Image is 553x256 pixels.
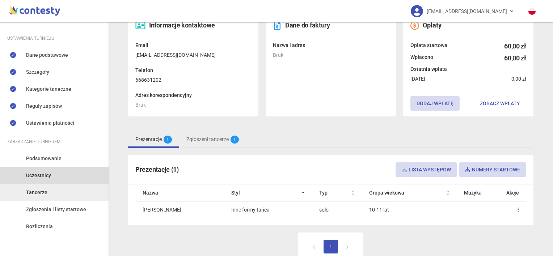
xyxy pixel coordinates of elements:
dd: Brak [273,51,389,59]
button: Dodaj wpłatę [410,96,460,111]
span: - [464,207,465,213]
img: contact [135,21,145,30]
th: Typ [312,184,362,201]
dt: Telefon [135,66,251,74]
span: 1 [164,136,172,144]
th: Nazwa [135,184,224,201]
span: Dane podstawowe [26,51,68,59]
span: Szczegóły [26,68,49,76]
td: solo [312,201,362,218]
img: invoice [273,21,282,30]
button: Zobacz wpłaty [474,96,526,111]
h5: 60,00 zł [504,41,526,51]
div: Ustawienia turnieju [7,34,101,42]
dd: Brak [135,101,251,109]
span: Zgłoszenia i listy startowe [26,205,86,213]
span: Opłaty [423,21,441,29]
a: Prezentacje1 [128,131,179,148]
span: Zarządzanie turniejem [7,138,60,146]
th: Muzyka [457,184,491,201]
dt: Ostatnia wpłata [410,65,526,73]
span: Ustawienia płatności [26,119,74,127]
button: Lista występów [396,162,457,177]
span: Prezentacje (1) [135,166,179,173]
span: Kategorie taneczne [26,85,71,93]
span: [DATE] [410,75,425,83]
dd: 668631202 [135,76,251,84]
span: Informacje kontaktowe [149,21,215,29]
td: 10-11 lat [362,201,457,218]
th: Grupa wiekowa [362,184,457,201]
th: Styl [224,184,312,201]
h5: 60,00 zł [504,53,526,63]
span: Wpłacono [410,53,433,63]
span: Opłata startowa [410,41,447,51]
img: money [410,21,419,30]
span: Podsumowanie [26,154,62,162]
dt: Adres korespondencyjny [135,91,251,99]
span: Uczestnicy [26,171,51,179]
dt: Nazwa i adres [273,41,389,49]
span: 1 [231,136,239,144]
td: Inne formy tańca [224,201,312,218]
span: Rozliczenia [26,222,53,230]
dd: [EMAIL_ADDRESS][DOMAIN_NAME] [135,51,251,59]
a: Zgłoszeni tancerze1 [179,131,246,148]
dt: Email [135,41,251,49]
span: Dane do faktury [285,21,330,29]
a: 1 [324,240,338,253]
button: Numery startowe [459,162,526,177]
span: Tancerze [26,188,47,196]
span: Reguły zapisów [26,102,62,110]
p: [PERSON_NAME] [143,206,217,214]
th: Akcje [491,184,526,201]
span: [EMAIL_ADDRESS][DOMAIN_NAME] [427,4,507,19]
span: 0,00 zł [511,75,526,83]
